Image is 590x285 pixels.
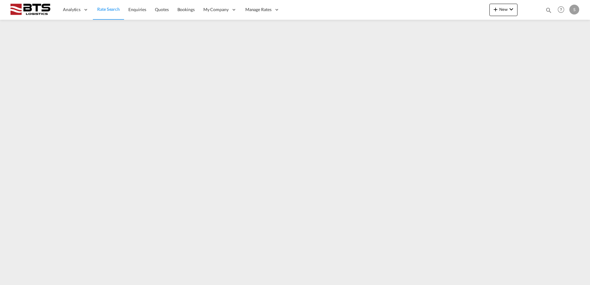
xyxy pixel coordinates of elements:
[155,7,168,12] span: Quotes
[569,5,579,14] div: S
[63,6,81,13] span: Analytics
[492,6,499,13] md-icon: icon-plus 400-fg
[177,7,195,12] span: Bookings
[9,3,51,17] img: cdcc71d0be7811ed9adfbf939d2aa0e8.png
[128,7,146,12] span: Enquiries
[203,6,229,13] span: My Company
[245,6,272,13] span: Manage Rates
[508,6,515,13] md-icon: icon-chevron-down
[545,7,552,16] div: icon-magnify
[97,6,120,12] span: Rate Search
[489,4,517,16] button: icon-plus 400-fgNewicon-chevron-down
[556,4,569,15] div: Help
[545,7,552,14] md-icon: icon-magnify
[556,4,566,15] span: Help
[492,7,515,12] span: New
